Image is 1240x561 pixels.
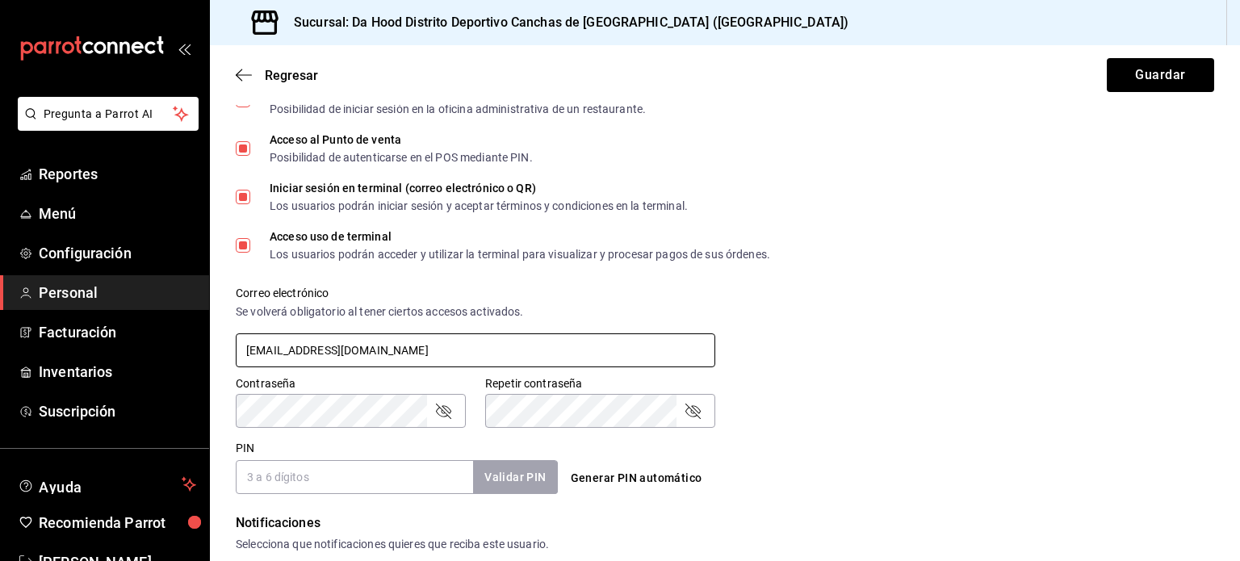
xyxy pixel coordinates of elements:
label: Repetir contraseña [485,378,715,389]
button: Generar PIN automático [564,463,709,493]
button: open_drawer_menu [178,42,191,55]
div: Selecciona que notificaciones quieres que reciba este usuario. [236,536,1214,553]
span: Facturación [39,321,196,343]
span: Pregunta a Parrot AI [44,106,174,123]
a: Pregunta a Parrot AI [11,117,199,134]
div: Acceso al Punto de venta [270,134,533,145]
div: Acceso uso de terminal [270,231,770,242]
div: Los usuarios podrán iniciar sesión y aceptar términos y condiciones en la terminal. [270,200,688,211]
span: Ayuda [39,475,175,494]
div: Los usuarios podrán acceder y utilizar la terminal para visualizar y procesar pagos de sus órdenes. [270,249,770,260]
div: Notificaciones [236,513,1214,533]
span: Regresar [265,68,318,83]
label: Contraseña [236,378,466,389]
span: Reportes [39,163,196,185]
button: Guardar [1107,58,1214,92]
button: Regresar [236,68,318,83]
div: Posibilidad de autenticarse en el POS mediante PIN. [270,152,533,163]
label: PIN [236,442,254,454]
label: Correo electrónico [236,287,715,299]
input: 3 a 6 dígitos [236,460,473,494]
span: Recomienda Parrot [39,512,196,534]
div: Se volverá obligatorio al tener ciertos accesos activados. [236,304,715,320]
h3: Sucursal: Da Hood Distrito Deportivo Canchas de [GEOGRAPHIC_DATA] ([GEOGRAPHIC_DATA]) [281,13,848,32]
button: passwordField [434,401,453,421]
div: Iniciar sesión en terminal (correo electrónico o QR) [270,182,688,194]
button: passwordField [683,401,702,421]
span: Inventarios [39,361,196,383]
span: Configuración [39,242,196,264]
span: Menú [39,203,196,224]
button: Pregunta a Parrot AI [18,97,199,131]
span: Personal [39,282,196,304]
span: Suscripción [39,400,196,422]
div: Posibilidad de iniciar sesión en la oficina administrativa de un restaurante. [270,103,646,115]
